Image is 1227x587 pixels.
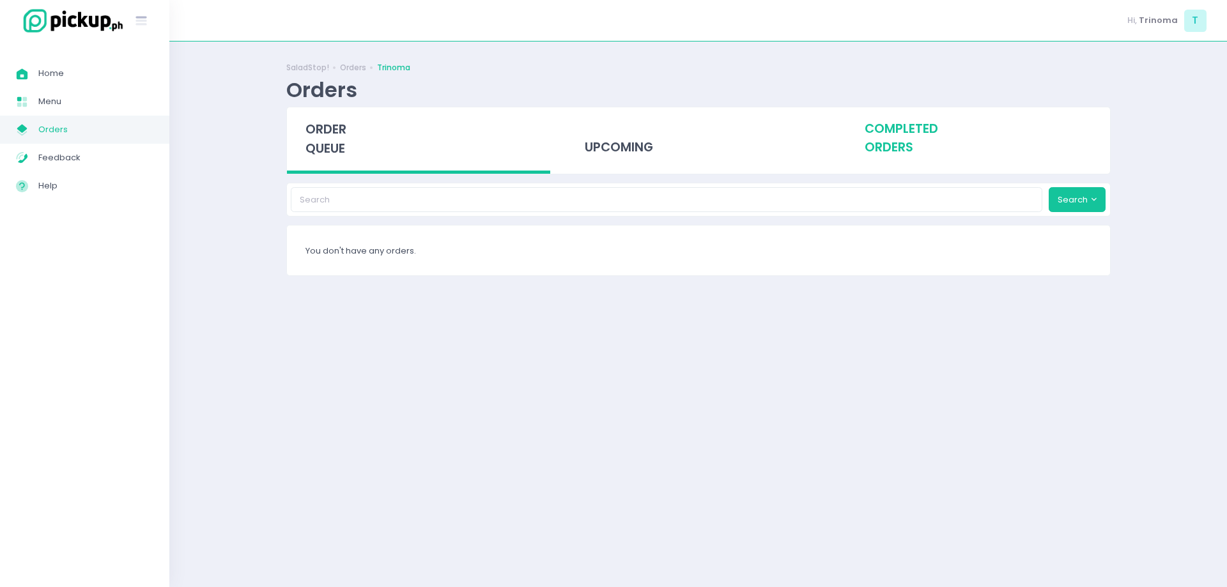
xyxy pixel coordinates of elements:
input: Search [291,187,1042,211]
div: Orders [286,77,357,102]
span: Help [38,178,153,194]
button: Search [1049,187,1106,211]
a: Trinoma [377,62,410,73]
span: order queue [305,121,346,157]
span: T [1184,10,1207,32]
a: Orders [340,62,366,73]
span: Orders [38,121,153,138]
span: Home [38,65,153,82]
span: Menu [38,93,153,110]
span: Hi, [1127,14,1137,27]
img: logo [16,7,125,34]
a: SaladStop! [286,62,329,73]
span: Feedback [38,149,153,166]
div: upcoming [566,107,830,170]
span: Trinoma [1139,14,1178,27]
div: You don't have any orders. [287,225,1110,275]
div: completed orders [846,107,1110,170]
